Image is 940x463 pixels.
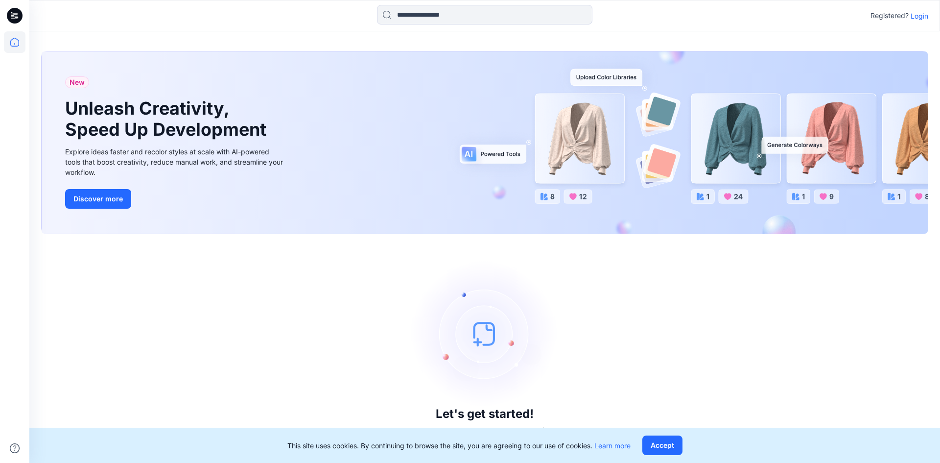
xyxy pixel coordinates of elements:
p: Registered? [870,10,909,22]
p: Login [911,11,928,21]
h1: Unleash Creativity, Speed Up Development [65,98,271,140]
p: Click New to add a style or create a folder. [404,425,565,437]
button: Discover more [65,189,131,209]
img: empty-state-image.svg [411,260,558,407]
div: Explore ideas faster and recolor styles at scale with AI-powered tools that boost creativity, red... [65,146,285,177]
button: Accept [642,436,682,455]
p: This site uses cookies. By continuing to browse the site, you are agreeing to our use of cookies. [287,440,631,451]
h3: Let's get started! [436,407,534,421]
a: Learn more [594,441,631,450]
a: Discover more [65,189,285,209]
span: New [70,76,85,88]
